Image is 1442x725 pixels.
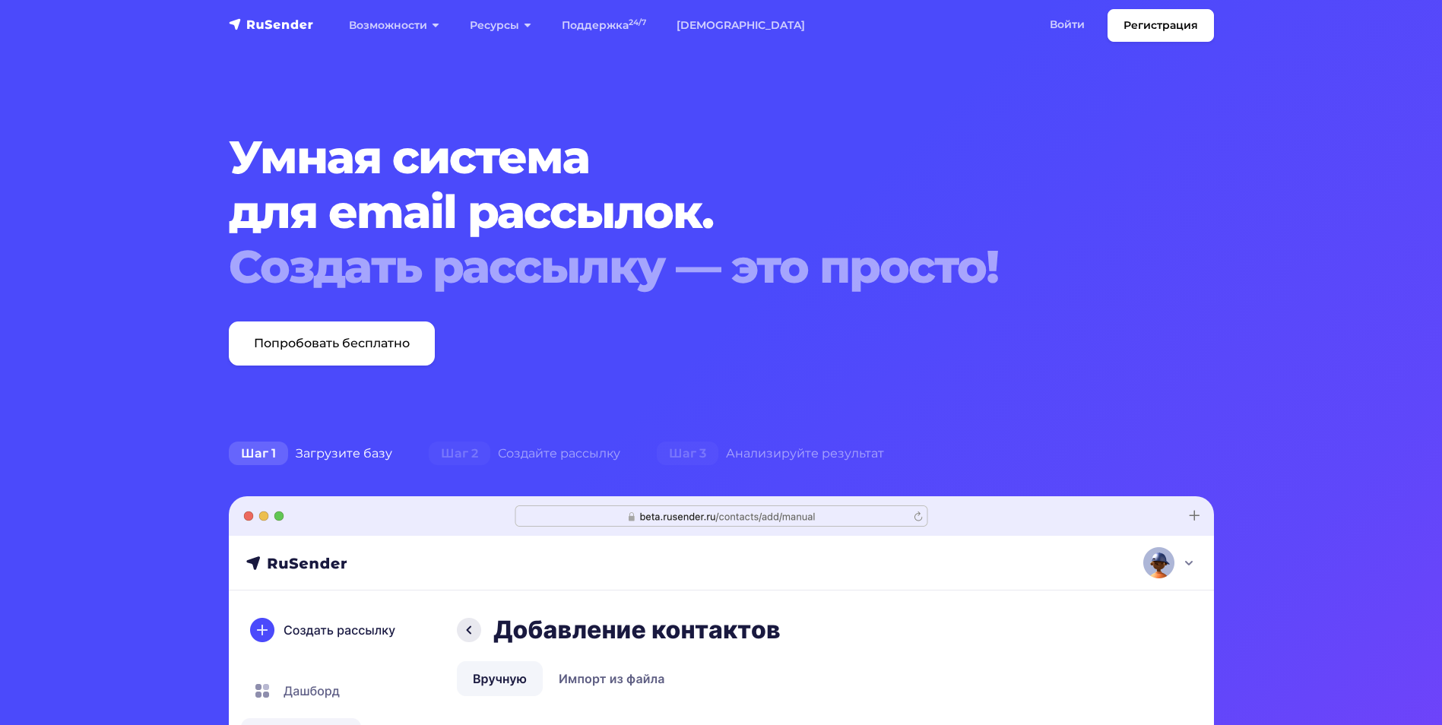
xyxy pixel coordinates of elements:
[639,438,902,469] div: Анализируйте результат
[229,321,435,366] a: Попробовать бесплатно
[334,10,455,41] a: Возможности
[229,17,314,32] img: RuSender
[229,130,1130,294] h1: Умная система для email рассылок.
[661,10,820,41] a: [DEMOGRAPHIC_DATA]
[629,17,646,27] sup: 24/7
[229,442,288,466] span: Шаг 1
[429,442,490,466] span: Шаг 2
[211,438,410,469] div: Загрузите базу
[657,442,718,466] span: Шаг 3
[1035,9,1100,40] a: Войти
[410,438,639,469] div: Создайте рассылку
[455,10,547,41] a: Ресурсы
[547,10,661,41] a: Поддержка24/7
[1108,9,1214,42] a: Регистрация
[229,239,1130,294] div: Создать рассылку — это просто!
